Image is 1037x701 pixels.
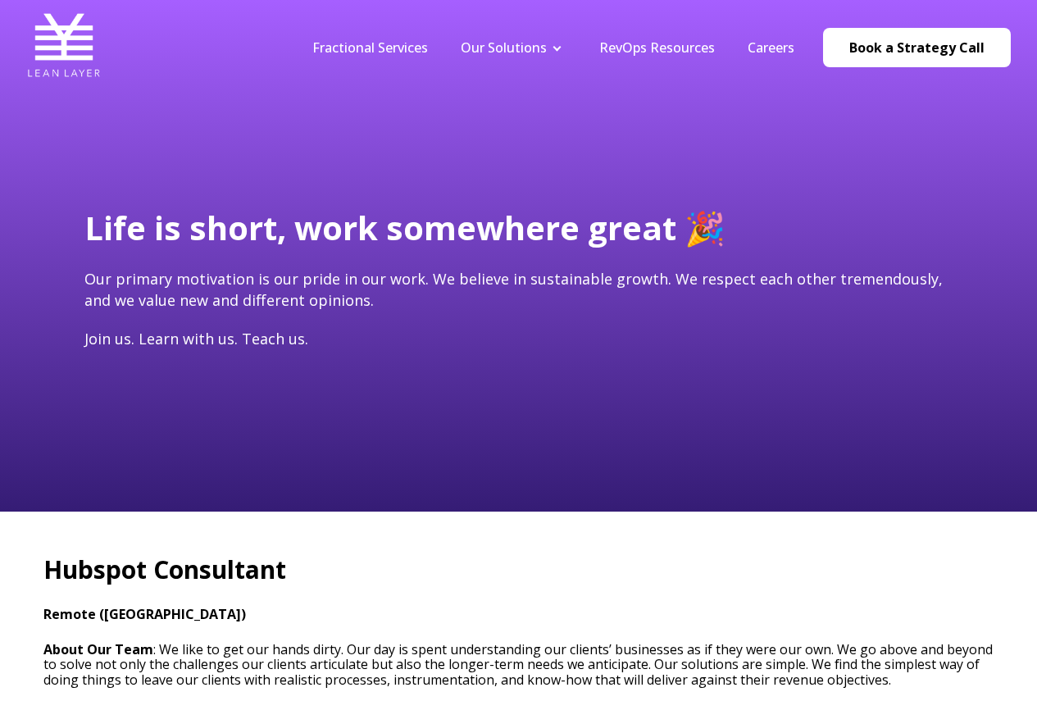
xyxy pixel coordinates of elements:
a: Our Solutions [461,39,547,57]
span: Life is short, work somewhere great 🎉 [84,205,725,250]
span: Our primary motivation is our pride in our work. We believe in sustainable growth. We respect eac... [84,269,943,309]
strong: Remote ([GEOGRAPHIC_DATA]) [43,605,246,623]
h3: : We like to get our hands dirty. Our day is spent understanding our clients’ businesses as if th... [43,642,994,687]
strong: About Our Team [43,640,153,658]
a: Book a Strategy Call [823,28,1011,67]
div: Navigation Menu [296,39,811,57]
span: Join us. Learn with us. Teach us. [84,329,308,348]
img: Lean Layer Logo [27,8,101,82]
a: Careers [748,39,794,57]
a: Fractional Services [312,39,428,57]
a: RevOps Resources [599,39,715,57]
h2: Hubspot Consultant [43,553,994,587]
